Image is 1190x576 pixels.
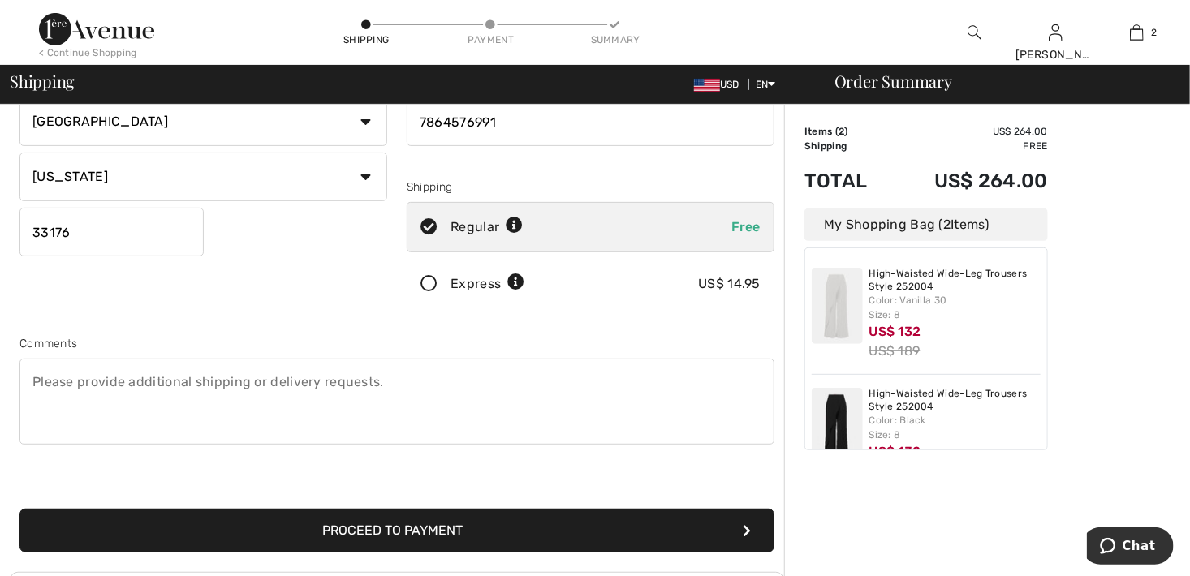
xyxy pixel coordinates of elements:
span: US$ 132 [869,444,921,459]
img: High-Waisted Wide-Leg Trousers Style 252004 [812,268,863,344]
div: Shipping [342,32,390,47]
div: Color: Vanilla 30 Size: 8 [869,293,1041,322]
td: Shipping [804,139,891,153]
a: Sign In [1049,24,1063,40]
div: My Shopping Bag ( Items) [804,208,1048,241]
div: Payment [467,32,515,47]
a: 2 [1097,23,1176,42]
a: High-Waisted Wide-Leg Trousers Style 252004 [869,268,1041,293]
span: 2 [1152,25,1158,40]
button: Proceed to Payment [19,509,774,552]
td: Total [804,153,891,208]
div: < Continue Shopping [39,45,137,60]
img: search the website [968,23,981,42]
img: US Dollar [694,79,720,92]
td: US$ 264.00 [891,124,1048,139]
img: My Bag [1130,23,1144,42]
div: Regular [451,217,523,237]
iframe: Opens a widget where you can chat to one of our agents [1087,527,1174,568]
div: Order Summary [815,73,1180,89]
td: US$ 264.00 [891,153,1048,208]
div: Comments [19,335,774,352]
input: Mobile [407,97,774,146]
div: Express [451,274,524,294]
span: Free [731,219,761,234]
span: 2 [839,126,844,137]
div: Color: Black Size: 8 [869,413,1041,442]
span: 2 [943,217,951,232]
div: US$ 14.95 [698,274,761,294]
a: High-Waisted Wide-Leg Trousers Style 252004 [869,388,1041,413]
s: US$ 189 [869,343,921,359]
td: Free [891,139,1048,153]
div: Summary [591,32,640,47]
div: Shipping [407,178,774,196]
span: USD [694,79,746,90]
img: High-Waisted Wide-Leg Trousers Style 252004 [812,388,863,464]
input: Zip/Postal Code [19,208,204,256]
span: EN [756,79,776,90]
div: [PERSON_NAME] [1015,46,1095,63]
span: US$ 132 [869,324,921,339]
img: My Info [1049,23,1063,42]
span: Shipping [10,73,75,89]
td: Items ( ) [804,124,891,139]
img: 1ère Avenue [39,13,154,45]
